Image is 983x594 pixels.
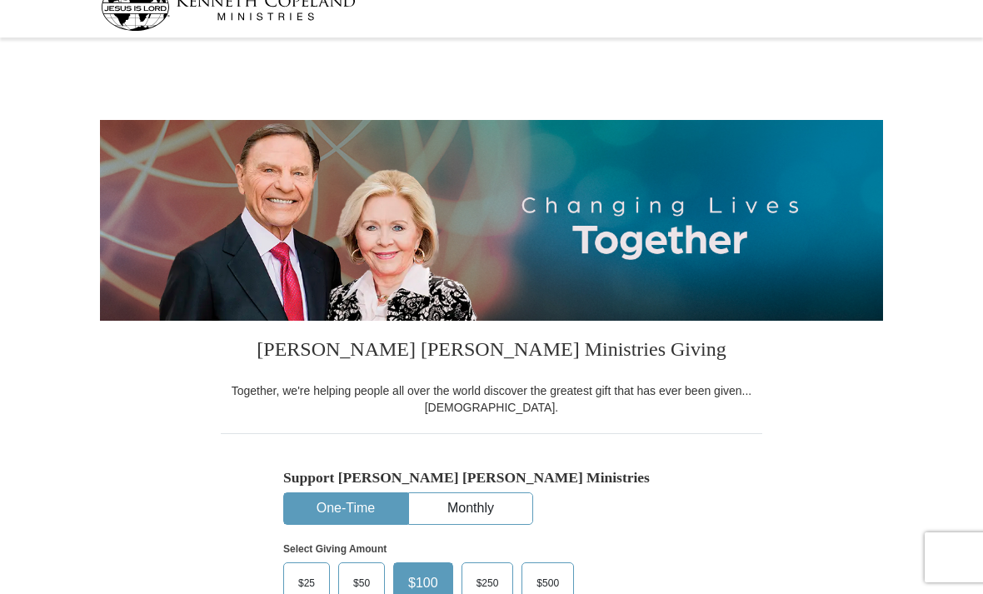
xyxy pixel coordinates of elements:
[283,543,387,555] strong: Select Giving Amount
[283,469,700,487] h5: Support [PERSON_NAME] [PERSON_NAME] Ministries
[221,382,762,416] div: Together, we're helping people all over the world discover the greatest gift that has ever been g...
[284,493,407,524] button: One-Time
[409,493,532,524] button: Monthly
[221,321,762,382] h3: [PERSON_NAME] [PERSON_NAME] Ministries Giving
